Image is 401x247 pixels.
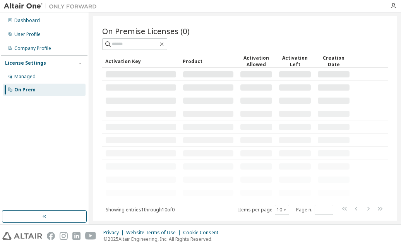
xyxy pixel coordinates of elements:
img: linkedin.svg [72,232,81,240]
div: On Prem [14,87,36,93]
span: Page n. [296,205,333,215]
div: Privacy [103,230,126,236]
img: altair_logo.svg [2,232,42,240]
div: License Settings [5,60,46,66]
div: Managed [14,74,36,80]
span: Showing entries 1 through 10 of 0 [106,206,175,213]
div: User Profile [14,31,41,38]
img: facebook.svg [47,232,55,240]
div: Cookie Consent [183,230,223,236]
span: On Premise Licenses (0) [102,26,190,36]
div: Creation Date [317,55,350,68]
span: Items per page [238,205,289,215]
div: Website Terms of Use [126,230,183,236]
img: Altair One [4,2,101,10]
img: youtube.svg [85,232,96,240]
div: Activation Left [279,55,311,68]
img: instagram.svg [60,232,68,240]
button: 10 [277,207,287,213]
div: Company Profile [14,45,51,51]
div: Dashboard [14,17,40,24]
p: © 2025 Altair Engineering, Inc. All Rights Reserved. [103,236,223,242]
div: Product [183,55,234,67]
div: Activation Key [105,55,177,67]
div: Activation Allowed [240,55,272,68]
